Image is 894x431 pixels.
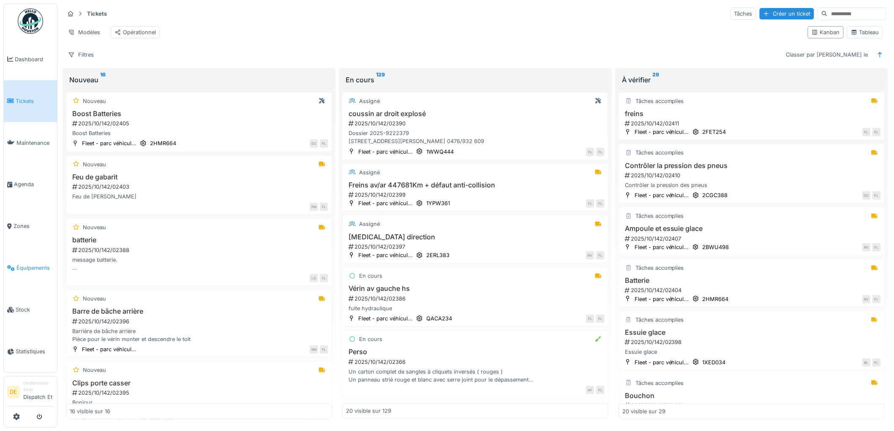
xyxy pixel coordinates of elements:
div: FL [872,191,881,200]
span: Maintenance [16,139,54,147]
h3: Ampoule et essuie glace [622,225,881,233]
div: 2BWU498 [703,243,729,251]
sup: 16 [100,75,106,85]
a: Statistiques [4,331,57,372]
div: FL [596,199,605,208]
div: 2FET254 [703,128,726,136]
sup: 29 [652,75,659,85]
li: Dispatch Et [23,380,54,404]
sup: 129 [376,75,385,85]
div: Essuie glace [622,348,881,356]
div: 2ERL383 [426,251,450,259]
div: Fleet - parc véhicul... [82,345,136,353]
div: Modèles [64,26,104,38]
div: Kanban [812,28,840,36]
h3: Contrôler la pression des pneus [622,162,881,170]
a: Maintenance [4,122,57,164]
div: FL [586,148,594,156]
div: Contrôler la pression des pneus [622,181,881,189]
div: Fleet - parc véhicul... [635,128,689,136]
span: Zones [14,222,54,230]
div: Tâches accomplies [635,264,684,272]
h3: Bouchon [622,392,881,400]
div: Fleet - parc véhicul... [358,251,413,259]
a: Agenda [4,164,57,206]
div: 2025/10/142/02398 [624,338,881,346]
div: Barrière de bâche arrière Pièce pour le vérin monter et descendre le toit [70,327,328,343]
span: Stock [16,306,54,314]
div: 20 visible sur 29 [622,407,665,415]
div: 2CGC388 [703,191,728,199]
img: Badge_color-CXgf-gQk.svg [18,8,43,34]
span: Tickets [16,97,54,105]
div: Nouveau [83,160,106,168]
div: 2025/10/142/02402 [624,401,881,409]
div: En cours [359,335,382,343]
div: RV [586,251,594,260]
div: Tâches [730,8,756,20]
div: 2025/10/142/02399 [348,191,605,199]
div: Tâches accomplies [635,316,684,324]
div: 2025/10/142/02410 [624,171,881,179]
div: 2025/10/142/02403 [71,183,328,191]
div: RV [862,295,871,304]
div: Tâches accomplies [635,212,684,220]
div: Fleet - parc véhicul... [358,199,413,207]
div: Fleet - parc véhicul... [635,243,689,251]
h3: Boost Batteries [70,110,328,118]
div: Nouveau [83,366,106,374]
div: FL [596,314,605,323]
div: PM [310,203,318,211]
div: Tâches accomplies [635,149,684,157]
div: LG [310,274,318,282]
div: message batterie. je suis en congé [DATE][DATE] [70,256,328,272]
div: 2025/10/142/02405 [71,119,328,127]
div: Opérationnel [114,28,156,36]
div: Tâches accomplies [635,379,684,387]
a: Zones [4,206,57,247]
h3: Clips porte casser [70,379,328,387]
h3: Vérin av gauche hs [346,285,605,293]
div: FL [596,251,605,260]
a: DE Gestionnaire localDispatch Et [7,380,54,407]
div: QACA234 [426,314,452,323]
h3: Freins av/ar 447681Km + défaut anti-collision [346,181,605,189]
div: 2025/10/142/02366 [348,358,605,366]
div: 2025/10/142/02390 [348,119,605,127]
div: Filtres [64,49,98,61]
div: 20 visible sur 129 [346,407,391,415]
div: EG [310,139,318,148]
div: FL [596,386,605,394]
div: FL [320,345,328,354]
div: Fleet - parc véhicul... [635,191,689,199]
div: FL [872,295,881,304]
a: Équipements [4,247,57,289]
div: FL [586,314,594,323]
div: 16 visible sur 16 [70,407,110,415]
div: Tâches accomplies [635,97,684,105]
div: 2025/10/142/02395 [71,389,328,397]
li: DE [7,386,20,398]
div: FL [872,243,881,252]
div: Boost Batteries [70,129,328,137]
div: Créer un ticket [760,8,814,19]
div: BL [862,358,871,367]
div: Assigné [359,97,380,105]
div: FL [320,203,328,211]
div: Nouveau [69,75,329,85]
div: FL [872,128,881,136]
div: RV [862,243,871,252]
h3: Perso [346,348,605,356]
div: Assigné [359,168,380,176]
div: En cours [346,75,605,85]
h3: Batterie [622,276,881,285]
div: Un carton complet de sangles à cliquets inversés ( rouges ) Un panneau strié rouge et blanc avec ... [346,368,605,384]
span: Agenda [14,180,54,188]
div: Tableau [851,28,879,36]
div: DD [862,191,871,200]
h3: [MEDICAL_DATA] direction [346,233,605,241]
div: 2025/10/142/02411 [624,119,881,127]
div: RM [310,345,318,354]
div: Feu de [PERSON_NAME] [70,192,328,201]
div: Nouveau [83,97,106,105]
